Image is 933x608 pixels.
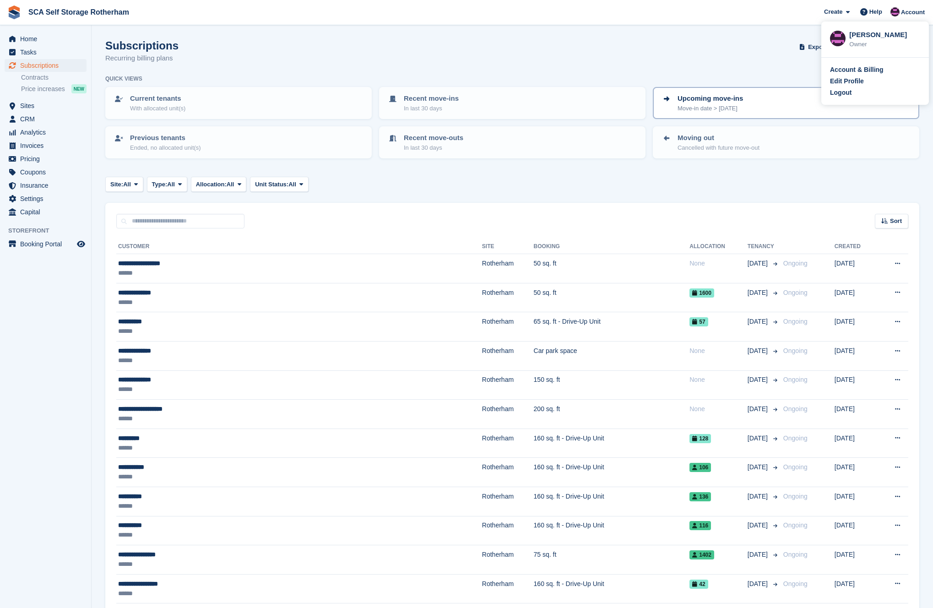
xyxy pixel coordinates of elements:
td: 160 sq. ft - Drive-Up Unit [534,458,690,487]
p: Moving out [678,133,759,143]
a: Moving out Cancelled with future move-out [654,127,918,157]
p: With allocated unit(s) [130,104,185,113]
span: Sort [890,217,902,226]
a: Upcoming move-ins Move-in date > [DATE] [654,88,918,118]
a: menu [5,238,87,250]
a: menu [5,113,87,125]
a: Current tenants With allocated unit(s) [106,88,371,118]
div: [PERSON_NAME] [849,30,920,38]
a: menu [5,99,87,112]
span: 1600 [689,288,714,298]
a: Price increases NEW [21,84,87,94]
h6: Quick views [105,75,142,83]
span: All [288,180,296,189]
div: None [689,404,748,414]
span: Coupons [20,166,75,179]
td: [DATE] [835,312,877,342]
button: Site: All [105,177,143,192]
td: Rotherham [482,545,534,575]
a: menu [5,139,87,152]
td: 65 sq. ft - Drive-Up Unit [534,312,690,342]
div: Logout [830,88,852,98]
span: Ongoing [783,260,808,267]
p: Recurring billing plans [105,53,179,64]
span: Allocation: [196,180,227,189]
a: menu [5,152,87,165]
td: [DATE] [835,400,877,429]
span: Account [901,8,925,17]
span: Analytics [20,126,75,139]
td: Rotherham [482,370,534,400]
span: All [123,180,131,189]
span: CRM [20,113,75,125]
span: Pricing [20,152,75,165]
th: Booking [534,239,690,254]
span: Home [20,33,75,45]
span: Booking Portal [20,238,75,250]
span: Ongoing [783,493,808,500]
img: Dale Chapman [890,7,900,16]
p: Recent move-outs [404,133,463,143]
td: Rotherham [482,429,534,458]
a: menu [5,33,87,45]
a: Contracts [21,73,87,82]
p: Cancelled with future move-out [678,143,759,152]
div: None [689,346,748,356]
td: Rotherham [482,458,534,487]
td: Rotherham [482,574,534,603]
span: Ongoing [783,347,808,354]
span: [DATE] [748,346,770,356]
td: [DATE] [835,574,877,603]
td: Rotherham [482,400,534,429]
div: Edit Profile [830,76,864,86]
span: [DATE] [748,288,770,298]
td: [DATE] [835,429,877,458]
span: Help [869,7,882,16]
td: [DATE] [835,341,877,370]
td: 160 sq. ft - Drive-Up Unit [534,429,690,458]
a: Recent move-outs In last 30 days [380,127,645,157]
td: Rotherham [482,487,534,516]
p: Recent move-ins [404,93,459,104]
td: Rotherham [482,341,534,370]
span: [DATE] [748,259,770,268]
span: [DATE] [748,317,770,326]
h1: Subscriptions [105,39,179,52]
span: [DATE] [748,492,770,501]
div: NEW [71,84,87,93]
span: Price increases [21,85,65,93]
p: In last 30 days [404,104,459,113]
div: None [689,259,748,268]
a: menu [5,46,87,59]
td: Rotherham [482,516,534,545]
span: Ongoing [783,289,808,296]
td: Rotherham [482,254,534,283]
a: Preview store [76,239,87,250]
td: [DATE] [835,370,877,400]
span: All [167,180,175,189]
span: Ongoing [783,376,808,383]
th: Tenancy [748,239,780,254]
span: [DATE] [748,550,770,559]
td: Car park space [534,341,690,370]
td: Rotherham [482,312,534,342]
a: menu [5,126,87,139]
td: 50 sq. ft [534,254,690,283]
a: menu [5,192,87,205]
a: Edit Profile [830,76,920,86]
th: Allocation [689,239,748,254]
p: Current tenants [130,93,185,104]
td: 160 sq. ft - Drive-Up Unit [534,516,690,545]
p: Move-in date > [DATE] [678,104,743,113]
span: [DATE] [748,521,770,530]
span: Invoices [20,139,75,152]
td: [DATE] [835,283,877,312]
span: Storefront [8,226,91,235]
img: stora-icon-8386f47178a22dfd0bd8f6a31ec36ba5ce8667c1dd55bd0f319d3a0aa187defe.svg [7,5,21,19]
div: Owner [849,40,920,49]
a: Account & Billing [830,65,920,75]
td: 150 sq. ft [534,370,690,400]
td: 50 sq. ft [534,283,690,312]
a: SCA Self Storage Rotherham [25,5,133,20]
a: Logout [830,88,920,98]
